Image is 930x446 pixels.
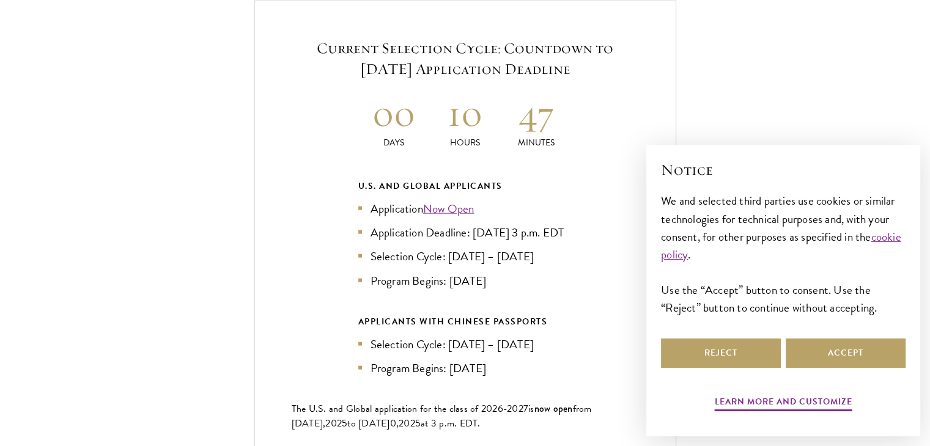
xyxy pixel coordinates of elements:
span: 7 [523,401,528,416]
button: Accept [786,338,906,368]
span: to [DATE] [347,416,389,431]
span: -202 [503,401,523,416]
span: is [528,401,534,416]
button: Learn more and customize [715,394,852,413]
li: Application [358,200,572,218]
button: Reject [661,338,781,368]
span: 0 [390,416,396,431]
span: from [DATE], [292,401,592,431]
a: Now Open [423,200,474,218]
span: The U.S. and Global application for the class of 202 [292,401,498,416]
span: 202 [399,416,415,431]
li: Program Begins: [DATE] [358,359,572,377]
li: Program Begins: [DATE] [358,272,572,290]
span: 202 [325,416,342,431]
span: , [396,416,399,431]
a: cookie policy [661,228,901,263]
p: Days [358,136,430,149]
h2: Notice [661,159,906,180]
div: We and selected third parties use cookies or similar technologies for technical purposes and, wit... [661,192,906,316]
li: Selection Cycle: [DATE] – [DATE] [358,335,572,353]
li: Selection Cycle: [DATE] – [DATE] [358,247,572,265]
h2: 00 [358,90,430,136]
p: Hours [429,136,501,149]
span: 6 [498,401,503,416]
span: 5 [415,416,421,431]
li: Application Deadline: [DATE] 3 p.m. EDT [358,224,572,241]
span: at 3 p.m. EDT. [421,416,481,431]
h5: Current Selection Cycle: Countdown to [DATE] Application Deadline [292,38,639,79]
div: U.S. and Global Applicants [358,178,572,194]
span: 5 [342,416,347,431]
span: now open [534,401,573,415]
p: Minutes [501,136,572,149]
h2: 10 [429,90,501,136]
h2: 47 [501,90,572,136]
div: APPLICANTS WITH CHINESE PASSPORTS [358,314,572,329]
